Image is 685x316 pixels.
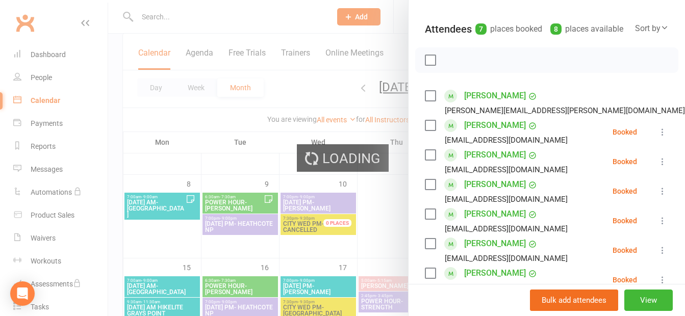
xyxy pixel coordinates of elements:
[635,22,669,35] div: Sort by
[445,222,568,235] div: [EMAIL_ADDRESS][DOMAIN_NAME]
[10,281,35,306] div: Open Intercom Messenger
[613,276,637,283] div: Booked
[613,217,637,224] div: Booked
[613,158,637,165] div: Booked
[464,117,526,134] a: [PERSON_NAME]
[445,193,568,206] div: [EMAIL_ADDRESS][DOMAIN_NAME]
[475,22,542,36] div: places booked
[613,247,637,254] div: Booked
[613,188,637,195] div: Booked
[464,147,526,163] a: [PERSON_NAME]
[550,22,623,36] div: places available
[445,252,568,265] div: [EMAIL_ADDRESS][DOMAIN_NAME]
[624,289,673,311] button: View
[550,23,562,35] div: 8
[613,128,637,136] div: Booked
[464,176,526,193] a: [PERSON_NAME]
[445,134,568,147] div: [EMAIL_ADDRESS][DOMAIN_NAME]
[445,281,568,295] div: [EMAIL_ADDRESS][DOMAIN_NAME]
[464,235,526,252] a: [PERSON_NAME]
[425,22,472,36] div: Attendees
[464,206,526,222] a: [PERSON_NAME]
[445,163,568,176] div: [EMAIL_ADDRESS][DOMAIN_NAME]
[445,104,685,117] div: [PERSON_NAME][EMAIL_ADDRESS][PERSON_NAME][DOMAIN_NAME]
[464,88,526,104] a: [PERSON_NAME]
[464,265,526,281] a: [PERSON_NAME]
[475,23,487,35] div: 7
[530,289,618,311] button: Bulk add attendees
